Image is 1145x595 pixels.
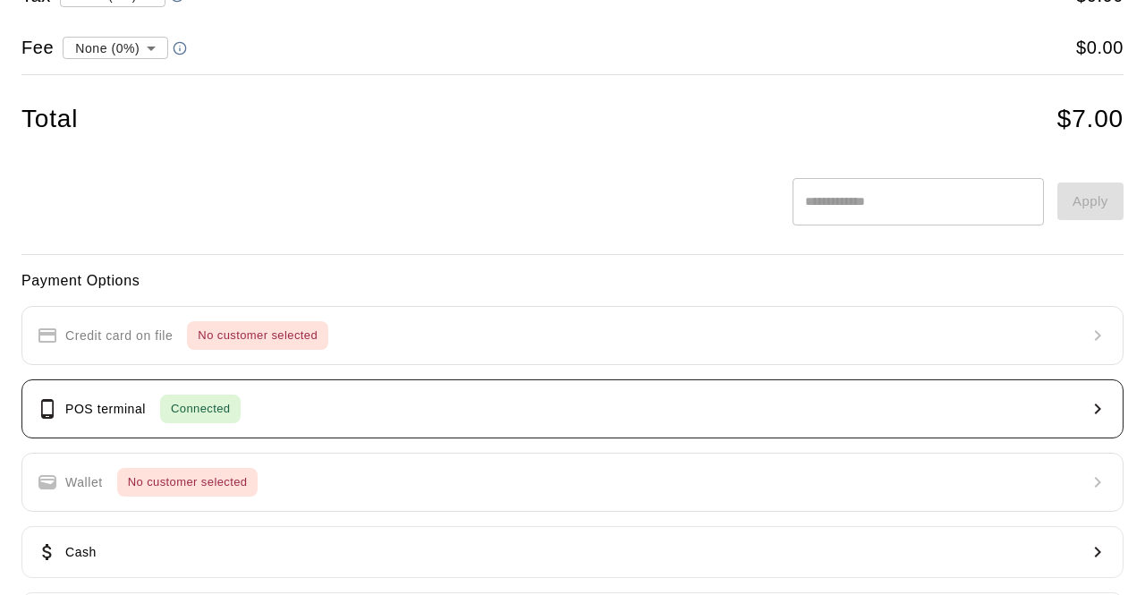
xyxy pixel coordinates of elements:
h6: Payment Options [21,269,1124,293]
h5: Fee [21,36,54,60]
button: Cash [21,526,1124,578]
p: Cash [65,543,97,562]
h4: Total [21,104,78,135]
span: Connected [160,399,241,420]
p: POS terminal [65,400,146,419]
div: None (0%) [63,31,168,64]
h4: $ 7.00 [1057,104,1124,135]
button: POS terminalConnected [21,379,1124,438]
h5: $ 0.00 [1076,36,1124,60]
